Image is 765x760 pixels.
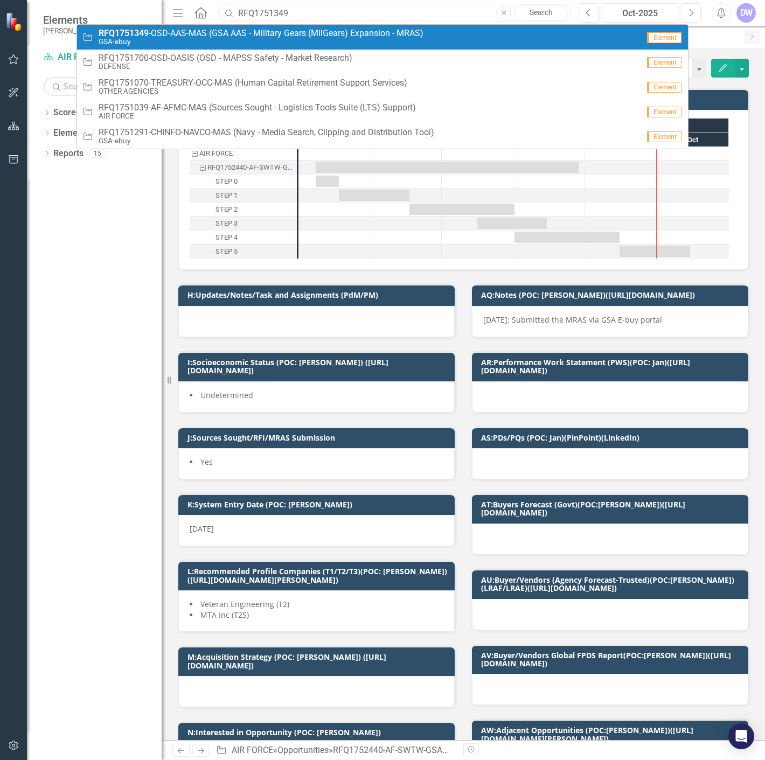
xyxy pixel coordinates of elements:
span: Element [647,107,681,117]
div: Task: Start date: 2025-08-01 End date: 2025-09-15 [514,232,620,243]
a: RFQ1751700-OSD-OASIS (OSD - MAPSS Safety - Market Research)DEFENSEElement [77,50,688,74]
div: Task: Start date: 2025-09-15 End date: 2025-10-15 [620,246,690,257]
div: Task: Start date: 2025-05-18 End date: 2025-06-17 [339,190,409,201]
a: Scorecards [53,107,98,119]
small: [PERSON_NAME] Companies [43,26,138,35]
span: Element [647,131,681,142]
span: RFQ1751070-TREASURY-OCC-MAS (Human Capital Retirement Support Services) [99,78,407,88]
span: RFQ1751039-AF-AFMC-MAS (Sources Sought - Logistics Tools Suite (LTS) Support) [99,103,416,113]
div: Task: Start date: 2025-06-17 End date: 2025-08-01 [409,204,514,215]
h3: AV:Buyer/Vendors Global FPDS Report(POC:[PERSON_NAME])([URL][DOMAIN_NAME]) [481,651,743,668]
div: STEP 5 [215,245,238,259]
input: Search Below... [43,77,151,96]
a: AIR FORCE [43,51,151,64]
div: Task: Start date: 2025-05-18 End date: 2025-06-17 [190,189,297,203]
div: RFQ1752440-AF-SWTW-GSAMAS (USAF - SWHPSG Data Analyst Support Services) [190,161,297,175]
h3: L:Recommended Profile Companies (T1/T2/T3)(POC: [PERSON_NAME])([URL][DOMAIN_NAME][PERSON_NAME]) [187,567,449,584]
h3: H:Updates/Notes/Task and Assignments (PdM/PM) [187,291,449,299]
div: STEP 3 [215,217,238,231]
span: RFQ1751700-OSD-OASIS (OSD - MAPSS Safety - Market Research) [99,53,352,63]
h3: K:System Entry Date (POC: [PERSON_NAME]) [187,500,449,508]
div: STEP 3 [190,217,297,231]
span: Undetermined [200,390,253,400]
h3: M:Acquisition Strategy (POC: [PERSON_NAME]) ([URL][DOMAIN_NAME]) [187,653,449,670]
small: DEFENSE [99,62,352,71]
div: Task: Start date: 2025-05-08 End date: 2025-05-18 [316,176,339,187]
div: Task: Start date: 2025-08-01 End date: 2025-09-15 [190,231,297,245]
div: Task: Start date: 2025-05-08 End date: 2025-08-29 [316,162,579,173]
div: STEP 5 [190,245,297,259]
div: Open Intercom Messenger [728,723,754,749]
span: [DATE] [190,524,214,534]
div: STEP 4 [215,231,238,245]
span: Element [647,32,681,43]
div: STEP 0 [215,175,238,189]
div: STEP 2 [190,203,297,217]
a: RFQ1751291-CHINFO-NAVCO-MAS (Navy - Media Search, Clipping and Distribution Tool)GSA-ebuyElement [77,124,688,149]
a: AIR FORCE [232,745,273,755]
div: STEP 0 [190,175,297,189]
div: 15 [89,149,106,158]
div: STEP 1 [190,189,297,203]
h3: I:Socioeconomic Status (POC: [PERSON_NAME]) ([URL][DOMAIN_NAME]) [187,358,449,375]
span: -OSD-AAS-MAS (GSA AAS - Military Gears (MilGears) Expansion - MRAS) [99,29,423,38]
div: Task: Start date: 2025-05-08 End date: 2025-08-29 [190,161,297,175]
div: Task: Start date: 2025-06-17 End date: 2025-08-01 [190,203,297,217]
span: Element [647,82,681,93]
h3: J:Sources Sought/RFI/MRAS Submission [187,434,449,442]
p: [DATE]: Submitted the MRAS via GSA E-buy portal [483,315,737,325]
small: AIR FORCE [99,112,416,120]
div: AIR FORCE [190,147,297,161]
a: Reports [53,148,84,160]
div: STEP 4 [190,231,297,245]
h3: AT:Buyers Forecast (Govt)(POC:[PERSON_NAME])([URL][DOMAIN_NAME]) [481,500,743,517]
div: STEP 2 [215,203,238,217]
img: ClearPoint Strategy [5,12,25,32]
h3: AW:Adjacent Opportunities (POC:[PERSON_NAME])([URL][DOMAIN_NAME][PERSON_NAME]) [481,726,743,743]
small: GSA-ebuy [99,38,423,46]
h3: AR:Performance Work Statement (PWS)(POC: Jan)([URL][DOMAIN_NAME]) [481,358,743,375]
a: -OSD-AAS-MAS (GSA AAS - Military Gears (MilGears) Expansion - MRAS)GSA-ebuyElement [77,25,688,50]
a: Opportunities [277,745,329,755]
div: RFQ1752440-AF-SWTW-GSAMAS (USAF - SWHPSG Data Analyst Support Services) [333,745,649,755]
div: Task: AIR FORCE Start date: 2025-05-08 End date: 2025-05-09 [190,147,297,161]
a: Search [514,5,568,20]
div: Task: Start date: 2025-09-15 End date: 2025-10-15 [190,245,297,259]
a: RFQ1751039-AF-AFMC-MAS (Sources Sought - Logistics Tools Suite (LTS) Support)AIR FORCEElement [77,99,688,124]
div: Oct-2025 [606,7,674,20]
span: Veteran Engineering (T2) [200,599,289,609]
h3: AU:Buyer/Vendors (Agency Forecast-Trusted)(POC:[PERSON_NAME])(LRAF/LRAE)([URL][DOMAIN_NAME]) [481,576,743,592]
div: Oct [657,133,729,147]
input: Search ClearPoint... [218,4,571,23]
span: Element [647,57,681,68]
span: MTA Inc (T2S) [200,610,249,620]
div: Task: Start date: 2025-07-16 End date: 2025-08-15 [477,218,547,229]
div: Task: Start date: 2025-05-08 End date: 2025-05-18 [190,175,297,189]
div: » » [216,744,455,757]
span: Elements [43,13,138,26]
div: Task: Start date: 2025-07-16 End date: 2025-08-15 [190,217,297,231]
h3: AQ:Notes (POC: [PERSON_NAME])([URL][DOMAIN_NAME]) [481,291,743,299]
h3: AS:PDs/PQs (POC: Jan)(PinPoint)(LinkedIn) [481,434,743,442]
span: RFQ1751291-CHINFO-NAVCO-MAS (Navy - Media Search, Clipping and Distribution Tool) [99,128,434,137]
button: DW [736,3,756,23]
a: RFQ1751070-TREASURY-OCC-MAS (Human Capital Retirement Support Services)OTHER AGENCIESElement [77,74,688,99]
div: RFQ1752440-AF-SWTW-GSAMAS (USAF - SWHPSG Data Analyst Support Services) [207,161,294,175]
h3: N:Interested in Opportunity (POC: [PERSON_NAME]) [187,728,449,736]
div: AIR FORCE [199,147,233,161]
small: OTHER AGENCIES [99,87,407,95]
div: STEP 1 [215,189,238,203]
small: GSA-ebuy [99,137,434,145]
button: Oct-2025 [602,3,678,23]
span: Yes [200,457,213,467]
a: Elements [53,127,89,140]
